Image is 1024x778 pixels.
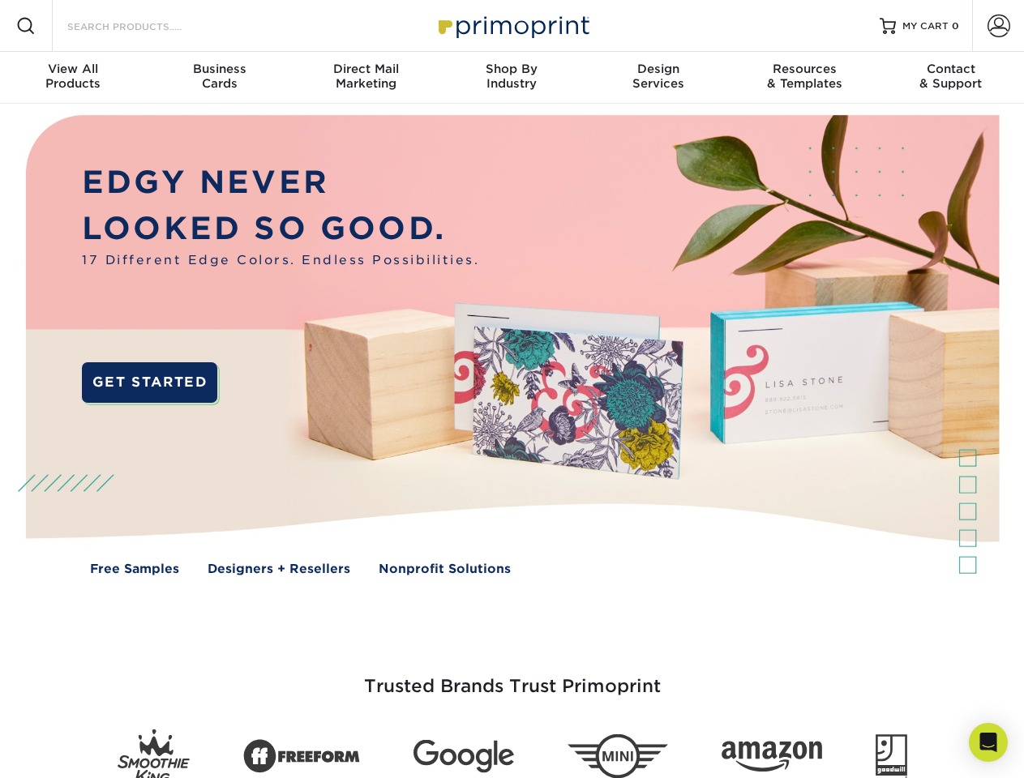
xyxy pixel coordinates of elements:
div: Cards [146,62,292,91]
img: Primoprint [431,8,593,43]
h3: Trusted Brands Trust Primoprint [38,637,987,716]
div: Services [585,62,731,91]
span: Business [146,62,292,76]
a: Resources& Templates [731,52,877,104]
img: Goodwill [876,734,907,778]
a: BusinessCards [146,52,292,104]
a: DesignServices [585,52,731,104]
span: MY CART [902,19,949,33]
a: Contact& Support [878,52,1024,104]
a: Nonprofit Solutions [379,560,511,579]
p: EDGY NEVER [82,160,479,206]
img: Google [413,740,514,773]
span: 0 [952,20,959,32]
span: Contact [878,62,1024,76]
span: 17 Different Edge Colors. Endless Possibilities. [82,251,479,270]
div: Industry [439,62,585,91]
div: Marketing [293,62,439,91]
p: LOOKED SO GOOD. [82,206,479,252]
a: Designers + Resellers [208,560,350,579]
span: Shop By [439,62,585,76]
div: & Templates [731,62,877,91]
span: Design [585,62,731,76]
iframe: Google Customer Reviews [4,729,138,772]
a: GET STARTED [82,362,217,403]
a: Direct MailMarketing [293,52,439,104]
div: & Support [878,62,1024,91]
a: Free Samples [90,560,179,579]
span: Resources [731,62,877,76]
img: Amazon [722,742,822,772]
input: SEARCH PRODUCTS..... [66,16,224,36]
a: Shop ByIndustry [439,52,585,104]
span: Direct Mail [293,62,439,76]
div: Open Intercom Messenger [969,723,1008,762]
